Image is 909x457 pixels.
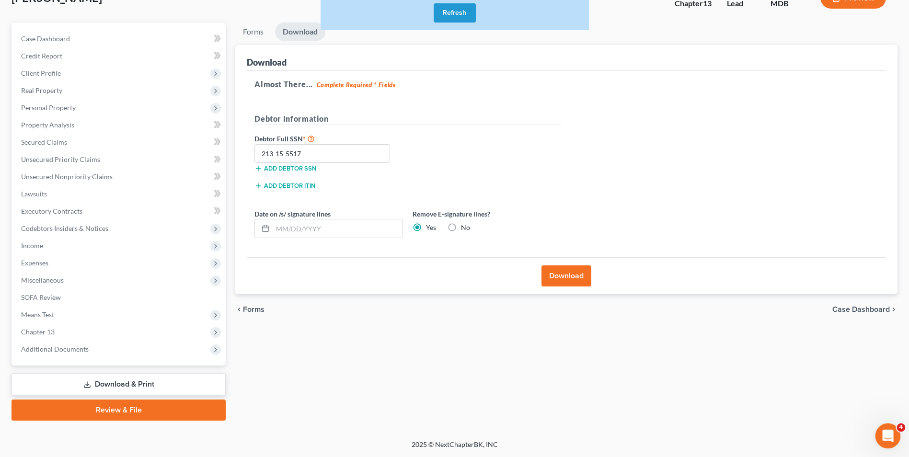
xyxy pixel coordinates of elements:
[461,223,470,232] label: No
[21,293,61,301] span: SOFA Review
[182,440,728,457] div: 2025 © NextChapterBK, INC
[12,373,226,396] a: Download & Print
[21,224,108,232] span: Codebtors Insiders & Notices
[13,151,226,168] a: Unsecured Priority Claims
[317,81,396,89] strong: Complete Required * Fields
[434,3,476,23] button: Refresh
[247,57,287,68] div: Download
[875,423,901,449] iframe: Intercom live chat
[832,306,890,313] span: Case Dashboard
[21,310,54,319] span: Means Test
[21,241,43,250] span: Income
[21,103,76,112] span: Personal Property
[21,259,48,267] span: Expenses
[21,276,64,284] span: Miscellaneous
[273,219,403,238] input: MM/DD/YYYY
[832,306,897,313] a: Case Dashboard chevron_right
[541,265,591,286] button: Download
[275,23,325,41] a: Download
[13,134,226,151] a: Secured Claims
[12,400,226,421] a: Review & File
[13,168,226,185] a: Unsecured Nonpriority Claims
[13,203,226,220] a: Executory Contracts
[21,172,113,181] span: Unsecured Nonpriority Claims
[13,30,226,47] a: Case Dashboard
[897,423,906,432] span: 4
[13,116,226,134] a: Property Analysis
[426,223,436,232] label: Yes
[890,306,897,313] i: chevron_right
[235,23,271,41] a: Forms
[21,52,62,60] span: Credit Report
[21,34,70,43] span: Case Dashboard
[21,328,55,336] span: Chapter 13
[13,47,226,65] a: Credit Report
[243,306,265,313] span: Forms
[235,306,243,313] i: chevron_left
[254,113,561,125] h5: Debtor Information
[21,121,74,129] span: Property Analysis
[254,209,331,219] label: Date on /s/ signature lines
[254,79,878,90] h5: Almost There...
[21,190,47,198] span: Lawsuits
[13,289,226,306] a: SOFA Review
[254,165,316,172] button: Add debtor SSN
[254,144,390,163] input: XXX-XX-XXXX
[21,69,61,77] span: Client Profile
[21,155,100,163] span: Unsecured Priority Claims
[21,138,67,146] span: Secured Claims
[21,207,82,215] span: Executory Contracts
[235,306,277,313] button: chevron_left Forms
[21,345,89,353] span: Additional Documents
[250,133,408,144] label: Debtor Full SSN
[21,86,62,94] span: Real Property
[254,182,315,190] button: Add debtor ITIN
[413,209,561,219] label: Remove E-signature lines?
[13,185,226,203] a: Lawsuits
